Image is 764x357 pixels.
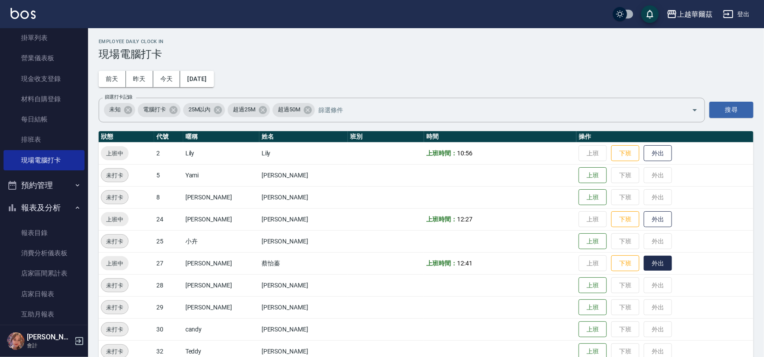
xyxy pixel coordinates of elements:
[228,103,270,117] div: 超過25M
[99,48,753,60] h3: 現場電腦打卡
[579,299,607,316] button: 上班
[4,284,85,304] a: 店家日報表
[348,131,424,143] th: 班別
[4,109,85,129] a: 每日結帳
[99,39,753,44] h2: Employee Daily Clock In
[611,145,639,162] button: 下班
[576,131,753,143] th: 操作
[457,150,472,157] span: 10:56
[99,71,126,87] button: 前天
[579,189,607,206] button: 上班
[259,164,348,186] td: [PERSON_NAME]
[154,252,183,274] td: 27
[709,102,753,118] button: 搜尋
[154,186,183,208] td: 8
[154,142,183,164] td: 2
[579,321,607,338] button: 上班
[4,196,85,219] button: 報表及分析
[316,102,676,118] input: 篩選條件
[101,303,128,312] span: 未打卡
[720,6,753,22] button: 登出
[641,5,659,23] button: save
[154,318,183,340] td: 30
[154,208,183,230] td: 24
[104,105,126,114] span: 未知
[424,131,576,143] th: 時間
[183,103,225,117] div: 25M以內
[611,211,639,228] button: 下班
[180,71,214,87] button: [DATE]
[101,259,129,268] span: 上班中
[153,71,181,87] button: 今天
[259,318,348,340] td: [PERSON_NAME]
[4,89,85,109] a: 材料自購登錄
[138,105,171,114] span: 電腦打卡
[183,318,259,340] td: candy
[426,150,457,157] b: 上班時間：
[101,171,128,180] span: 未打卡
[426,216,457,223] b: 上班時間：
[273,103,315,117] div: 超過50M
[644,145,672,162] button: 外出
[688,103,702,117] button: Open
[259,208,348,230] td: [PERSON_NAME]
[154,230,183,252] td: 25
[183,164,259,186] td: Yami
[183,230,259,252] td: 小卉
[4,223,85,243] a: 報表目錄
[4,150,85,170] a: 現場電腦打卡
[101,237,128,246] span: 未打卡
[101,193,128,202] span: 未打卡
[4,174,85,197] button: 預約管理
[138,103,181,117] div: 電腦打卡
[27,333,72,342] h5: [PERSON_NAME]
[101,149,129,158] span: 上班中
[101,347,128,356] span: 未打卡
[4,129,85,150] a: 排班表
[183,142,259,164] td: Lily
[183,296,259,318] td: [PERSON_NAME]
[183,105,216,114] span: 25M以內
[273,105,306,114] span: 超過50M
[259,186,348,208] td: [PERSON_NAME]
[579,233,607,250] button: 上班
[154,274,183,296] td: 28
[677,9,712,20] div: 上越華爾茲
[105,94,133,100] label: 篩選打卡記錄
[183,274,259,296] td: [PERSON_NAME]
[154,296,183,318] td: 29
[183,131,259,143] th: 暱稱
[457,216,472,223] span: 12:27
[126,71,153,87] button: 昨天
[11,8,36,19] img: Logo
[104,103,135,117] div: 未知
[4,243,85,263] a: 消費分析儀表板
[611,255,639,272] button: 下班
[457,260,472,267] span: 12:41
[579,167,607,184] button: 上班
[259,230,348,252] td: [PERSON_NAME]
[154,131,183,143] th: 代號
[426,260,457,267] b: 上班時間：
[27,342,72,350] p: 會計
[4,324,85,345] a: 互助排行榜
[259,252,348,274] td: 蔡怡蓁
[183,186,259,208] td: [PERSON_NAME]
[7,332,25,350] img: Person
[644,256,672,271] button: 外出
[4,263,85,283] a: 店家區間累計表
[228,105,261,114] span: 超過25M
[4,48,85,68] a: 營業儀表板
[4,69,85,89] a: 現金收支登錄
[4,28,85,48] a: 掛單列表
[259,274,348,296] td: [PERSON_NAME]
[259,296,348,318] td: [PERSON_NAME]
[101,325,128,334] span: 未打卡
[259,142,348,164] td: Lily
[183,208,259,230] td: [PERSON_NAME]
[101,215,129,224] span: 上班中
[154,164,183,186] td: 5
[579,277,607,294] button: 上班
[4,304,85,324] a: 互助月報表
[663,5,716,23] button: 上越華爾茲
